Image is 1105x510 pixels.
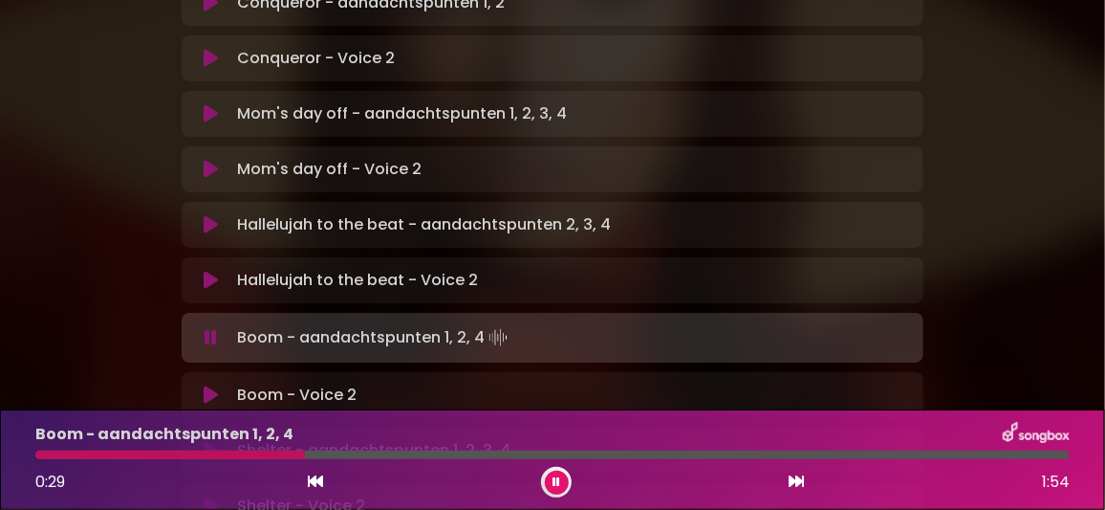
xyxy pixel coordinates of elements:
p: Boom - Voice 2 [237,384,357,407]
p: Hallelujah to the beat - aandachtspunten 2, 3, 4 [237,213,611,236]
span: 1:54 [1042,471,1070,494]
p: Boom - aandachtspunten 1, 2, 4 [35,423,293,446]
p: Mom's day off - Voice 2 [237,158,422,181]
p: Boom - aandachtspunten 1, 2, 4 [237,324,511,351]
img: songbox-logo-white.png [1003,422,1070,447]
span: 0:29 [35,471,65,493]
p: Hallelujah to the beat - Voice 2 [237,269,478,292]
p: Conqueror - Voice 2 [237,47,395,70]
img: waveform4.gif [485,324,511,351]
p: Mom's day off - aandachtspunten 1, 2, 3, 4 [237,102,567,125]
